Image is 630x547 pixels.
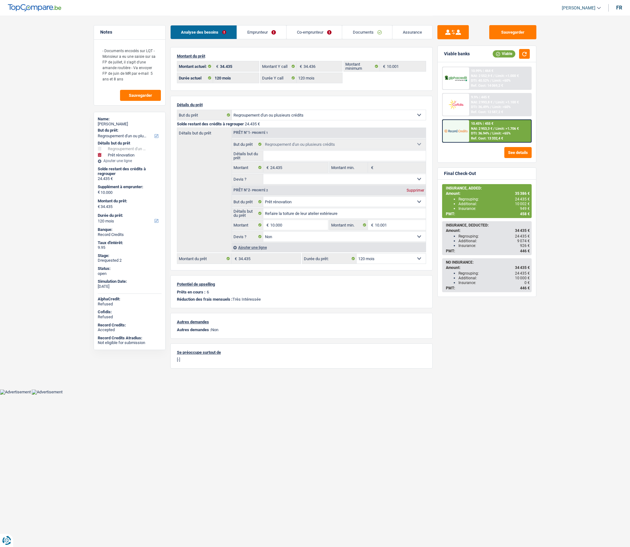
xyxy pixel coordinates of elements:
div: 9.9% | 445 € [471,95,490,99]
img: Advertisement [32,390,63,395]
img: TopCompare Logo [8,4,61,12]
span: € [368,162,375,172]
img: AlphaCredit [444,75,468,82]
span: € [380,61,387,71]
span: 10 002 € [515,202,530,206]
div: fr [616,5,622,11]
div: Solde restant des crédits à regrouper [98,167,162,176]
span: Autres demandes : [177,327,211,332]
span: € [297,61,304,71]
div: Viable [493,50,515,57]
div: Taux d'intérêt: [98,240,162,245]
span: 926 € [520,243,530,248]
div: Not eligible for submission [98,340,162,345]
label: Montant [232,220,264,230]
div: PMT: [446,249,530,253]
a: Emprunteur [237,25,286,39]
img: Cofidis [444,99,468,110]
div: Ref. Cost: 12 587,2 € [471,110,503,114]
span: - Priorité 2 [250,189,268,192]
span: DTI: 36.94% [471,131,489,135]
span: NAI: 2 953,3 € [471,127,492,131]
div: Cofidis: [98,309,162,315]
label: Montant du prêt: [98,199,160,204]
label: Durée Y call [260,73,297,83]
div: Ajouter une ligne [232,243,426,252]
label: Montant Y call [260,61,297,71]
span: € [232,254,238,264]
div: Record Credits: [98,323,162,328]
div: PMT: [446,286,530,290]
span: Limit: <60% [492,79,511,83]
label: But du prêt [232,139,264,149]
label: Supplément à emprunter: [98,184,160,189]
label: Montant [232,162,264,172]
span: 24 435 € [515,271,530,276]
span: 458 € [520,212,530,216]
div: [PERSON_NAME] [98,122,162,127]
span: NAI: 2 552,9 € [471,74,492,78]
label: Durée actuel [177,73,213,83]
label: Montant min. [330,162,368,172]
div: Stage: [98,253,162,258]
label: Détails but du prêt [232,151,264,161]
p: Détails du prêt [177,102,426,107]
a: [PERSON_NAME] [557,3,601,13]
label: But du prêt: [98,128,160,133]
label: Montant minimum [344,61,380,71]
div: Refused [98,315,162,320]
span: 34 435 € [515,265,530,270]
div: Drequested 2 [98,258,162,263]
div: Ref. Cost: 13 332,4 € [471,136,503,140]
span: € [263,162,270,172]
span: 35 386 € [515,191,530,196]
span: 0 € [524,281,530,285]
label: But du prêt [232,197,264,207]
div: Record Credits [98,232,162,237]
div: NO INSURANCE: [446,260,530,265]
p: Se préoccupe surtout de [177,350,426,355]
p: Non [177,327,426,332]
span: / [490,105,491,109]
span: - Priorité 1 [250,131,268,134]
a: Documents [342,25,392,39]
div: 24.435 € [98,176,162,181]
div: Ajouter une ligne [98,159,162,163]
p: Très Intéressée [177,297,426,302]
div: INSURANCE, ADDED: [446,186,530,190]
div: Supprimer [405,189,426,192]
span: € [213,61,220,71]
div: Détails but du prêt [98,141,162,146]
span: Solde restant des crédits à regrouper [177,122,244,126]
div: 10.45% | 455 € [471,122,493,126]
span: € [368,220,375,230]
p: Potentiel de upselling [177,282,426,287]
label: Devis ? [232,174,264,184]
label: Détails but du prêt [232,208,264,218]
h5: Notes [100,30,159,35]
span: / [490,79,491,83]
span: / [490,131,491,135]
span: 9 074 € [517,239,530,243]
a: Analyse des besoins [171,25,237,39]
div: Simulation Date: [98,279,162,284]
div: Refused [98,302,162,307]
div: [DATE] [98,284,162,289]
span: 446 € [520,286,530,290]
div: Additional: [458,202,530,206]
span: / [493,74,495,78]
div: Additional: [458,276,530,280]
label: Montant min. [330,220,368,230]
div: Insurance: [458,243,530,248]
p: Prêts en cours : [177,290,205,294]
span: Limit: >1.706 € [496,127,519,131]
span: 24.435 € [245,122,260,126]
span: 24 435 € [515,197,530,201]
div: Ref. Cost: 14 069,2 € [471,84,503,88]
div: Final Check-Out [444,171,476,176]
p: 6 [207,290,209,294]
div: Name: [98,117,162,122]
label: But du prêt [177,110,232,120]
button: Sauvegarder [489,25,536,39]
button: Sauvegarder [120,90,161,101]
